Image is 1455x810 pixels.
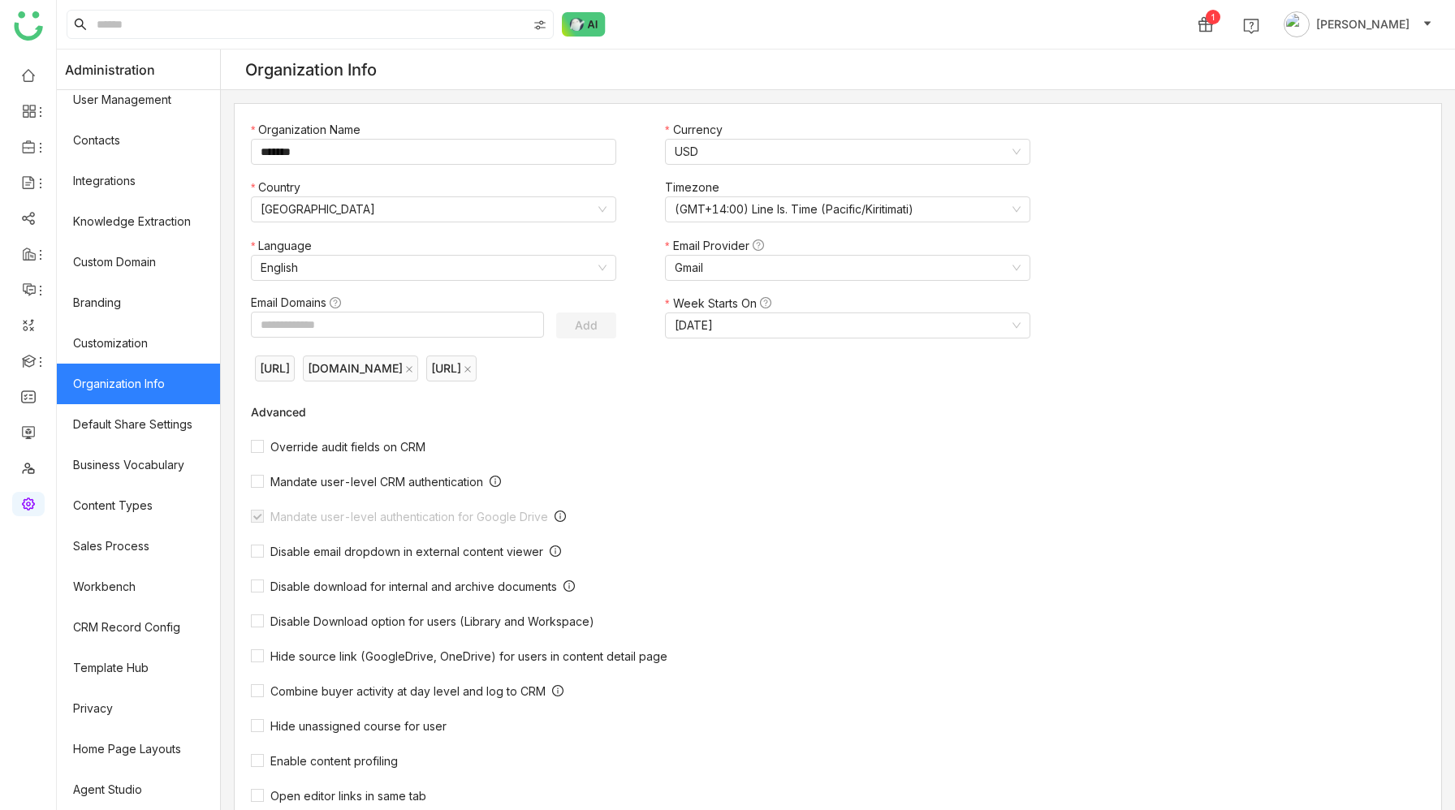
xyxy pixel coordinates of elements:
[251,405,1063,419] div: Advanced
[57,567,220,607] a: Workbench
[1206,10,1220,24] div: 1
[57,282,220,323] a: Branding
[303,355,418,381] nz-tag: [DOMAIN_NAME]
[264,754,404,768] span: Enable content profiling
[57,80,220,120] a: User Management
[556,312,616,338] button: Add
[57,648,220,688] a: Template Hub
[251,294,349,312] label: Email Domains
[264,579,563,593] span: Disable download for internal and archive documents
[57,729,220,769] a: Home Page Layouts
[251,179,309,196] label: Country
[264,440,432,454] span: Override audit fields on CRM
[675,197,1021,222] nz-select-item: (GMT+14:00) Line Is. Time (Pacific/Kiritimati)
[665,237,771,255] label: Email Provider
[264,510,555,523] span: Mandate user-level authentication for Google Drive
[251,237,320,255] label: Language
[1284,11,1310,37] img: avatar
[426,355,477,381] nz-tag: [URL]
[57,526,220,567] a: Sales Process
[533,19,546,32] img: search-type.svg
[57,485,220,526] a: Content Types
[57,201,220,242] a: Knowledge Extraction
[245,60,377,80] div: Organization Info
[264,719,453,733] span: Hide unassigned course for user
[665,179,727,196] label: Timezone
[264,684,552,698] span: Combine buyer activity at day level and log to CRM
[57,242,220,282] a: Custom Domain
[261,197,607,222] nz-select-item: United States
[1280,11,1436,37] button: [PERSON_NAME]
[264,614,601,628] span: Disable Download option for users (Library and Workspace)
[665,295,779,312] label: Week Starts On
[665,121,730,139] label: Currency
[57,607,220,648] a: CRM Record Config
[65,50,155,90] span: Administration
[1243,18,1259,34] img: help.svg
[264,789,433,803] span: Open editor links in same tab
[264,649,674,663] span: Hide source link (GoogleDrive, OneDrive) for users in content detail page
[57,769,220,810] a: Agent Studio
[261,256,607,280] nz-select-item: English
[1316,15,1410,33] span: [PERSON_NAME]
[57,404,220,445] a: Default Share Settings
[562,12,606,37] img: ask-buddy-normal.svg
[675,313,1021,338] nz-select-item: Sunday
[255,355,295,381] nz-tag: [URL]
[251,121,369,139] label: Organization Name
[57,688,220,729] a: Privacy
[675,256,1021,280] nz-select-item: Gmail
[57,445,220,485] a: Business Vocabulary
[675,140,1021,164] nz-select-item: USD
[264,545,550,558] span: Disable email dropdown in external content viewer
[14,11,43,41] img: logo
[264,475,490,489] span: Mandate user-level CRM authentication
[57,364,220,404] a: Organization Info
[57,161,220,201] a: Integrations
[57,120,220,161] a: Contacts
[57,323,220,364] a: Customization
